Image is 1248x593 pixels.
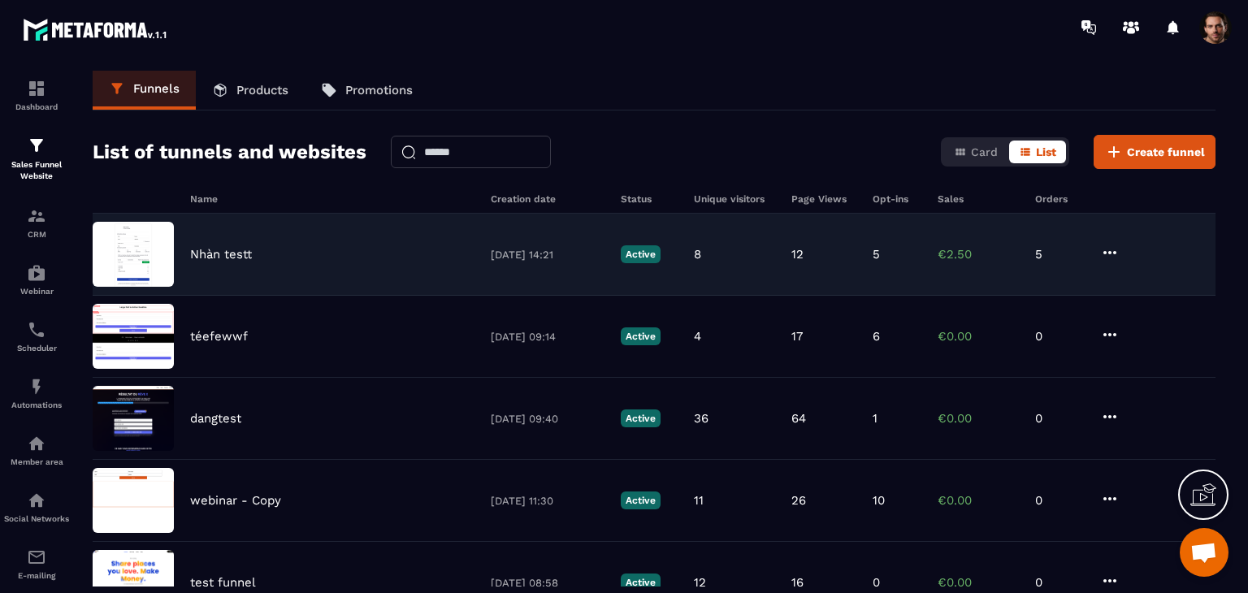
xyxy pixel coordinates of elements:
[190,329,248,344] p: téefewwf
[27,377,46,396] img: automations
[345,83,413,97] p: Promotions
[27,263,46,283] img: automations
[938,329,1019,344] p: €0.00
[4,422,69,478] a: automationsautomationsMember area
[873,411,877,426] p: 1
[93,386,174,451] img: image
[4,400,69,409] p: Automations
[4,67,69,123] a: formationformationDashboard
[4,123,69,194] a: formationformationSales Funnel Website
[1009,141,1066,163] button: List
[791,493,806,508] p: 26
[791,193,856,205] h6: Page Views
[190,247,252,262] p: Nhàn testt
[938,193,1019,205] h6: Sales
[491,577,604,589] p: [DATE] 08:58
[873,329,880,344] p: 6
[305,71,429,110] a: Promotions
[491,495,604,507] p: [DATE] 11:30
[236,83,288,97] p: Products
[4,251,69,308] a: automationsautomationsWebinar
[196,71,305,110] a: Products
[1035,493,1084,508] p: 0
[27,136,46,155] img: formation
[491,249,604,261] p: [DATE] 14:21
[93,136,366,168] h2: List of tunnels and websites
[27,206,46,226] img: formation
[791,411,806,426] p: 64
[4,365,69,422] a: automationsautomationsAutomations
[971,145,998,158] span: Card
[1180,528,1228,577] div: Mở cuộc trò chuyện
[4,535,69,592] a: emailemailE-mailing
[93,304,174,369] img: image
[694,411,708,426] p: 36
[873,247,880,262] p: 5
[491,193,604,205] h6: Creation date
[190,493,281,508] p: webinar - Copy
[938,575,1019,590] p: €0.00
[491,413,604,425] p: [DATE] 09:40
[27,434,46,453] img: automations
[621,409,661,427] p: Active
[694,493,704,508] p: 11
[190,411,241,426] p: dangtest
[27,320,46,340] img: scheduler
[1094,135,1215,169] button: Create funnel
[23,15,169,44] img: logo
[873,493,885,508] p: 10
[133,81,180,96] p: Funnels
[4,287,69,296] p: Webinar
[1035,575,1084,590] p: 0
[27,548,46,567] img: email
[27,491,46,510] img: social-network
[1035,329,1084,344] p: 0
[4,514,69,523] p: Social Networks
[873,193,921,205] h6: Opt-ins
[4,308,69,365] a: schedulerschedulerScheduler
[694,247,701,262] p: 8
[491,331,604,343] p: [DATE] 09:14
[4,102,69,111] p: Dashboard
[944,141,1007,163] button: Card
[694,329,701,344] p: 4
[791,247,804,262] p: 12
[4,457,69,466] p: Member area
[4,159,69,182] p: Sales Funnel Website
[4,194,69,251] a: formationformationCRM
[791,575,804,590] p: 16
[938,493,1019,508] p: €0.00
[1035,247,1084,262] p: 5
[93,71,196,110] a: Funnels
[621,245,661,263] p: Active
[694,575,706,590] p: 12
[93,468,174,533] img: image
[791,329,803,344] p: 17
[621,574,661,591] p: Active
[1035,193,1084,205] h6: Orders
[1035,411,1084,426] p: 0
[621,327,661,345] p: Active
[4,344,69,353] p: Scheduler
[873,575,880,590] p: 0
[4,230,69,239] p: CRM
[938,411,1019,426] p: €0.00
[938,247,1019,262] p: €2.50
[621,491,661,509] p: Active
[1127,144,1205,160] span: Create funnel
[4,478,69,535] a: social-networksocial-networkSocial Networks
[190,575,256,590] p: test funnel
[694,193,775,205] h6: Unique visitors
[190,193,474,205] h6: Name
[27,79,46,98] img: formation
[621,193,678,205] h6: Status
[4,571,69,580] p: E-mailing
[93,222,174,287] img: image
[1036,145,1056,158] span: List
